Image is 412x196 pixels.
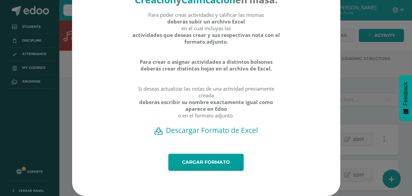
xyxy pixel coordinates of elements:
strong: deberás subir un archivo Excel [167,18,245,25]
strong: actividades que deseas crear y sus respectivas nota con el formato adjunto. [132,32,280,45]
a: Descargar Formato de Excel [84,126,329,135]
div: Para poder crear actividades y calificar las mismas en el cual incluyas las Si deseas actualizar ... [132,11,280,126]
strong: Para crear o asignar actividades a distintos bolsones deberás crear distintas hojas en el archivo... [132,58,280,72]
span: Feedback [403,82,409,105]
button: Feedback - Mostrar encuesta [399,75,412,121]
strong: deberás escribir su nombre exactamente igual como aparece en Edoo [132,99,280,112]
a: Cargar formato [168,154,244,171]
